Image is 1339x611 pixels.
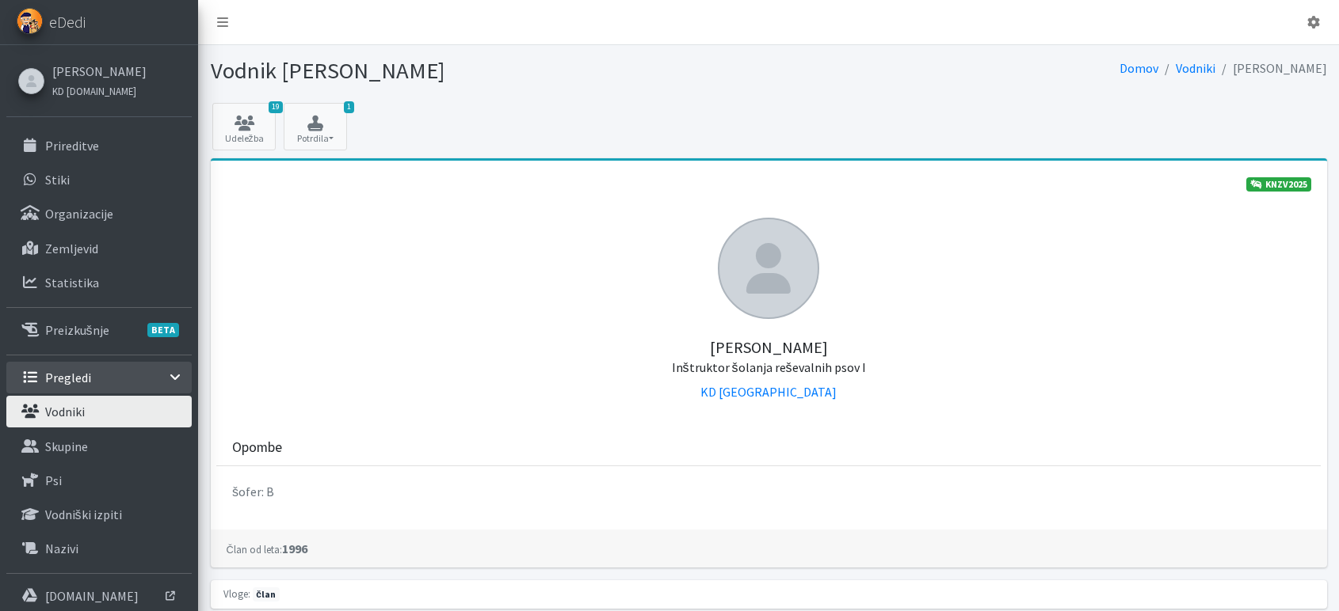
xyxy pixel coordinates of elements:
[6,396,192,427] a: Vodniki
[45,588,139,604] p: [DOMAIN_NAME]
[6,233,192,264] a: Zemljevid
[45,472,62,488] p: Psi
[227,319,1311,376] h5: [PERSON_NAME]
[227,543,282,556] small: Član od leta:
[6,431,192,462] a: Skupine
[52,81,147,100] a: KD [DOMAIN_NAME]
[232,482,1305,501] p: šofer: B
[284,103,347,150] button: 1 Potrdila
[344,101,354,113] span: 1
[1120,60,1158,76] a: Domov
[1215,57,1327,80] li: [PERSON_NAME]
[223,587,250,600] small: Vloge:
[672,359,866,375] small: Inštruktor šolanja reševalnih psov I
[6,198,192,230] a: Organizacije
[253,587,280,602] span: član
[45,172,70,188] p: Stiki
[1176,60,1215,76] a: Vodniki
[45,275,99,290] p: Statistika
[45,322,109,338] p: Preizkušnje
[45,438,88,454] p: Skupine
[45,138,99,154] p: Prireditve
[6,164,192,195] a: Stiki
[45,541,78,556] p: Nazivi
[45,206,113,222] p: Organizacije
[45,404,85,419] p: Vodniki
[212,103,276,150] a: 19 Udeležba
[147,323,179,337] span: BETA
[6,362,192,393] a: Pregledi
[17,8,43,34] img: eDedi
[6,267,192,298] a: Statistika
[1246,177,1311,192] a: KNZV2025
[52,85,136,97] small: KD [DOMAIN_NAME]
[6,499,192,530] a: Vodniški izpiti
[45,507,122,522] p: Vodniški izpiti
[211,57,763,85] h1: Vodnik [PERSON_NAME]
[6,130,192,161] a: Prireditve
[49,10,86,34] span: eDedi
[45,370,91,385] p: Pregledi
[6,465,192,496] a: Psi
[6,533,192,564] a: Nazivi
[700,384,837,400] a: KD [GEOGRAPHIC_DATA]
[52,62,147,81] a: [PERSON_NAME]
[269,101,283,113] span: 19
[227,541,307,556] strong: 1996
[232,439,282,456] h3: Opombe
[6,314,192,346] a: PreizkušnjeBETA
[45,241,98,256] p: Zemljevid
